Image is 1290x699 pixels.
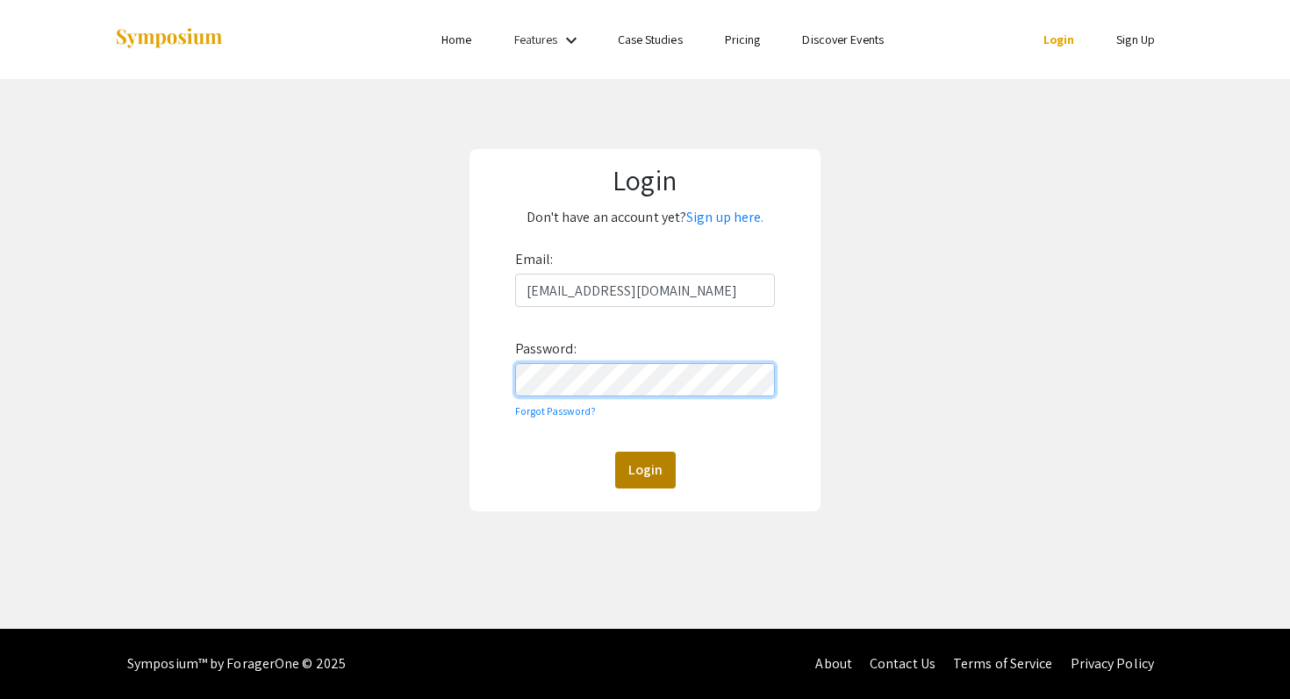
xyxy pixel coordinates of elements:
a: Login [1043,32,1075,47]
a: Pricing [725,32,761,47]
a: Forgot Password? [515,404,597,417]
a: Home [441,32,471,47]
a: Contact Us [870,654,935,673]
mat-icon: Expand Features list [561,30,582,51]
button: Login [615,452,676,489]
a: Features [514,32,558,47]
label: Email: [515,246,554,274]
a: Terms of Service [953,654,1053,673]
a: Case Studies [618,32,683,47]
label: Password: [515,335,577,363]
a: Discover Events [802,32,884,47]
img: Symposium by ForagerOne [114,27,224,51]
a: Sign Up [1116,32,1155,47]
a: Sign up here. [686,208,763,226]
iframe: Chat [13,620,75,686]
h1: Login [483,163,808,196]
a: Privacy Policy [1071,654,1154,673]
p: Don't have an account yet? [483,203,808,232]
a: About [815,654,852,673]
div: Symposium™ by ForagerOne © 2025 [127,629,346,699]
